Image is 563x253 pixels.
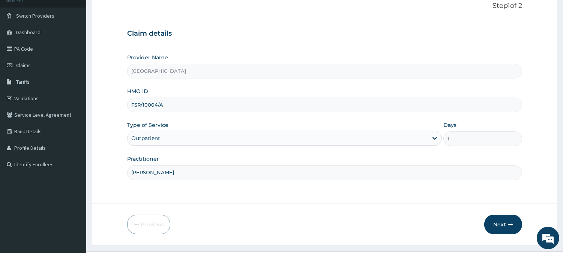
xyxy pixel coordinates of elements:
p: Step 1 of 2 [127,2,522,10]
div: Outpatient [131,134,160,142]
input: Enter Name [127,165,522,180]
span: Claims [16,62,31,69]
span: Dashboard [16,29,41,36]
textarea: Type your message and hit 'Enter' [4,171,143,197]
label: Type of Service [127,121,168,129]
div: Chat with us now [39,42,126,52]
img: d_794563401_company_1708531726252_794563401 [14,38,30,56]
label: Provider Name [127,54,168,61]
label: Days [443,121,456,129]
div: Minimize live chat window [123,4,141,22]
button: Previous [127,215,170,234]
span: Tariffs [16,78,30,85]
span: We're online! [44,78,104,154]
input: Enter HMO ID [127,98,522,112]
label: HMO ID [127,87,148,95]
h3: Claim details [127,30,522,38]
label: Practitioner [127,155,159,163]
button: Next [484,215,522,234]
span: Switch Providers [16,12,54,19]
